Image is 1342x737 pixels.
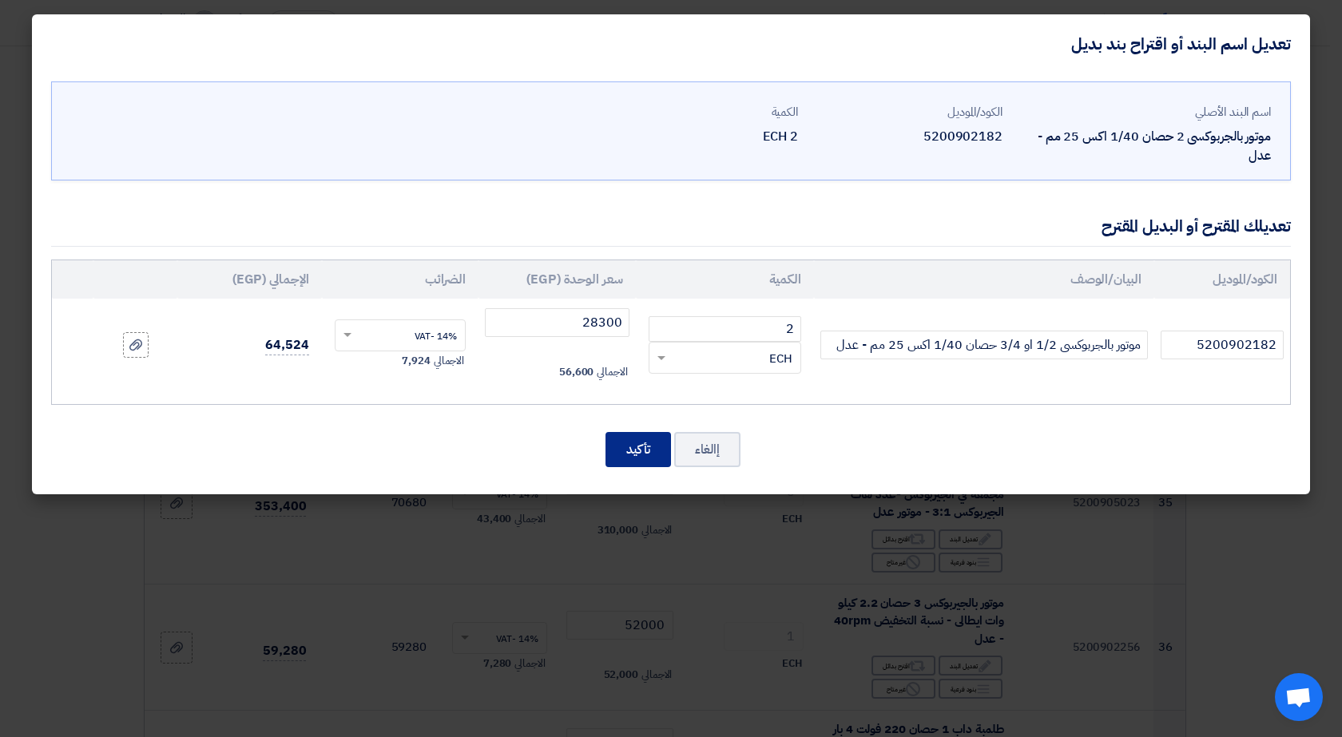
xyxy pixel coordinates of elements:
[606,103,798,121] div: الكمية
[674,432,740,467] button: إالغاء
[322,260,479,299] th: الضرائب
[1015,127,1271,165] div: موتور بالجربوكسى 2 حصان 1/40 اكس 25 مم - عدل
[606,127,798,146] div: 2 ECH
[485,308,629,337] input: أدخل سعر الوحدة
[1102,214,1291,238] div: تعديلك المقترح أو البديل المقترح
[1015,103,1271,121] div: اسم البند الأصلي
[636,260,814,299] th: الكمية
[335,319,467,351] ng-select: VAT
[559,364,594,380] span: 56,600
[265,335,308,355] span: 64,524
[769,350,792,368] span: ECH
[1154,260,1290,299] th: الكود/الموديل
[478,260,636,299] th: سعر الوحدة (EGP)
[820,331,1148,359] input: Add Item Description
[1071,34,1291,54] h4: تعديل اسم البند أو اقتراح بند بديل
[1161,331,1284,359] input: الموديل
[597,364,627,380] span: الاجمالي
[811,103,1003,121] div: الكود/الموديل
[811,127,1003,146] div: 5200902182
[649,316,801,342] input: RFQ_STEP1.ITEMS.2.AMOUNT_TITLE
[814,260,1154,299] th: البيان/الوصف
[434,353,464,369] span: الاجمالي
[1275,673,1323,721] a: Open chat
[402,353,431,369] span: 7,924
[177,260,321,299] th: الإجمالي (EGP)
[605,432,671,467] button: تأكيد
